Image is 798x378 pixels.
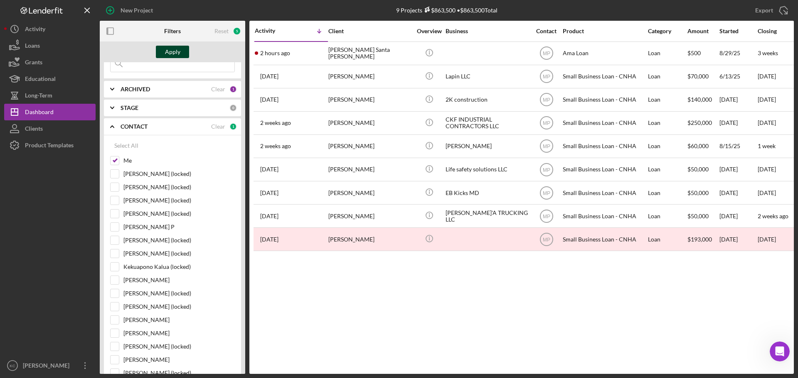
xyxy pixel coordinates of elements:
label: [PERSON_NAME] (locked) [123,289,235,298]
a: Activity [4,21,96,37]
text: MP [543,190,550,196]
label: [PERSON_NAME] [123,316,235,324]
button: Clients [4,120,96,137]
time: [DATE] [758,96,776,103]
div: Client [328,28,411,34]
label: [PERSON_NAME] (locked) [123,210,235,218]
button: Select All [110,137,143,154]
div: Product Templates [25,137,74,156]
div: Loan [648,205,687,227]
div: Small Business Loan - CNHA [563,66,646,88]
div: [PERSON_NAME] [328,66,411,88]
div: [PERSON_NAME] [328,112,411,134]
div: Apply [165,46,180,58]
div: [DATE] [719,112,757,134]
div: [DATE] [719,89,757,111]
div: Loan [648,112,687,134]
div: Loan [648,42,687,64]
text: MP [543,51,550,56]
div: [PERSON_NAME] [328,228,411,250]
b: ARCHIVED [121,86,150,93]
b: STAGE [121,105,138,111]
a: Dashboard [4,104,96,120]
div: Clear [211,86,225,93]
time: 3 weeks [758,49,778,56]
time: 2025-09-18 23:13 [260,50,290,56]
div: Clients [25,120,43,139]
span: $60,000 [687,142,709,149]
div: Small Business Loan - CNHA [563,182,646,204]
div: Started [719,28,757,34]
time: 2025-09-03 03:41 [260,143,291,149]
span: $140,000 [687,96,712,103]
text: MP [543,120,550,126]
div: Category [648,28,687,34]
button: KC[PERSON_NAME] [4,357,96,374]
div: 5 [233,27,241,35]
div: 2K construction [446,89,529,111]
div: [PERSON_NAME] [328,135,411,157]
div: Loan [648,159,687,180]
a: Grants [4,54,96,71]
div: Dashboard [25,104,54,122]
text: MP [543,237,550,242]
div: Loan [648,66,687,88]
label: [PERSON_NAME] (locked) [123,342,235,351]
time: 2025-05-05 02:16 [260,236,278,243]
span: $50,000 [687,166,709,173]
div: 8/29/25 [719,42,757,64]
div: Loan [648,228,687,250]
label: [PERSON_NAME] (locked) [123,196,235,205]
time: 2 weeks ago [758,212,788,219]
div: Activity [25,21,45,39]
a: Product Templates [4,137,96,154]
div: $863,500 [422,7,456,14]
time: [DATE] [758,189,776,196]
div: [PERSON_NAME] [446,135,529,157]
div: Small Business Loan - CNHA [563,112,646,134]
span: $250,000 [687,119,712,126]
label: [PERSON_NAME] (locked) [123,249,235,258]
span: $500 [687,49,701,56]
button: Export [747,2,794,19]
div: Export [755,2,773,19]
div: $193,000 [687,228,719,250]
div: [DATE] [719,228,757,250]
button: Loans [4,37,96,54]
time: [DATE] [758,73,776,80]
time: 2025-09-17 08:38 [260,73,278,80]
button: Educational [4,71,96,87]
label: [PERSON_NAME] (locked) [123,170,235,178]
text: MP [543,144,550,149]
label: Kekuapono Kalua (locked) [123,263,235,271]
div: [DATE] [719,205,757,227]
div: 1 [229,85,237,93]
div: CKF INDUSTRIAL CONTRACTORS LLC [446,112,529,134]
button: Long-Term [4,87,96,104]
div: Small Business Loan - CNHA [563,89,646,111]
div: [PERSON_NAME] [21,357,75,376]
time: 1 week [758,142,776,149]
b: Filters [164,28,181,34]
div: 0 [229,104,237,112]
iframe: Intercom live chat [770,341,790,361]
label: [PERSON_NAME] (locked) [123,183,235,191]
div: [DATE] [719,159,757,180]
div: Loan [648,89,687,111]
div: [PERSON_NAME] [328,205,411,227]
div: New Project [121,2,153,19]
div: [DATE] [719,182,757,204]
time: [DATE] [758,119,776,126]
div: Overview [414,28,445,34]
label: [PERSON_NAME] (locked) [123,302,235,311]
span: $70,000 [687,73,709,80]
div: Grants [25,54,42,73]
time: 2025-08-09 03:32 [260,190,278,196]
b: CONTACT [121,123,148,130]
time: 2025-09-06 01:34 [260,119,291,126]
div: Amount [687,28,719,34]
button: Apply [156,46,189,58]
